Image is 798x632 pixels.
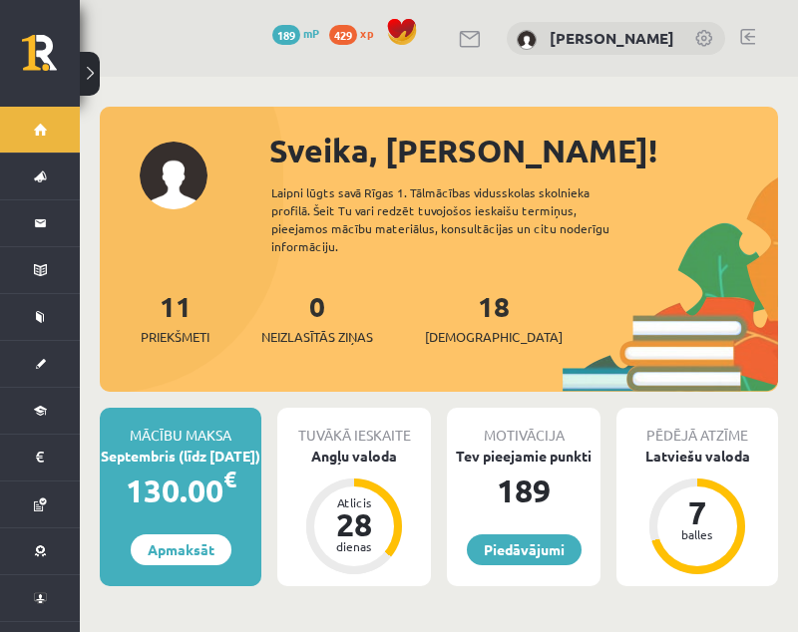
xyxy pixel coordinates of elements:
div: Latviešu valoda [616,446,778,467]
div: Motivācija [447,408,600,446]
span: 189 [272,25,300,45]
span: 429 [329,25,357,45]
span: mP [303,25,319,41]
a: Latviešu valoda 7 balles [616,446,778,577]
div: Pēdējā atzīme [616,408,778,446]
div: 7 [667,496,727,528]
span: Neizlasītās ziņas [261,327,373,347]
a: Apmaksāt [131,534,231,565]
div: Atlicis [324,496,384,508]
a: 11Priekšmeti [141,288,209,347]
span: € [223,465,236,493]
span: Priekšmeti [141,327,209,347]
a: 18[DEMOGRAPHIC_DATA] [425,288,563,347]
div: 130.00 [100,467,261,514]
span: [DEMOGRAPHIC_DATA] [425,327,563,347]
span: xp [360,25,373,41]
a: Rīgas 1. Tālmācības vidusskola [22,35,80,85]
div: Angļu valoda [277,446,431,467]
div: dienas [324,540,384,552]
div: 28 [324,508,384,540]
div: Laipni lūgts savā Rīgas 1. Tālmācības vidusskolas skolnieka profilā. Šeit Tu vari redzēt tuvojošo... [271,183,644,255]
a: Angļu valoda Atlicis 28 dienas [277,446,431,577]
a: [PERSON_NAME] [550,28,674,48]
div: 189 [447,467,600,514]
div: Sveika, [PERSON_NAME]! [269,127,778,174]
div: Tuvākā ieskaite [277,408,431,446]
a: Piedāvājumi [467,534,582,565]
img: Betija Mačjuka [517,30,537,50]
a: 189 mP [272,25,319,41]
a: 0Neizlasītās ziņas [261,288,373,347]
a: 429 xp [329,25,383,41]
div: Tev pieejamie punkti [447,446,600,467]
div: Mācību maksa [100,408,261,446]
div: Septembris (līdz [DATE]) [100,446,261,467]
div: balles [667,528,727,540]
